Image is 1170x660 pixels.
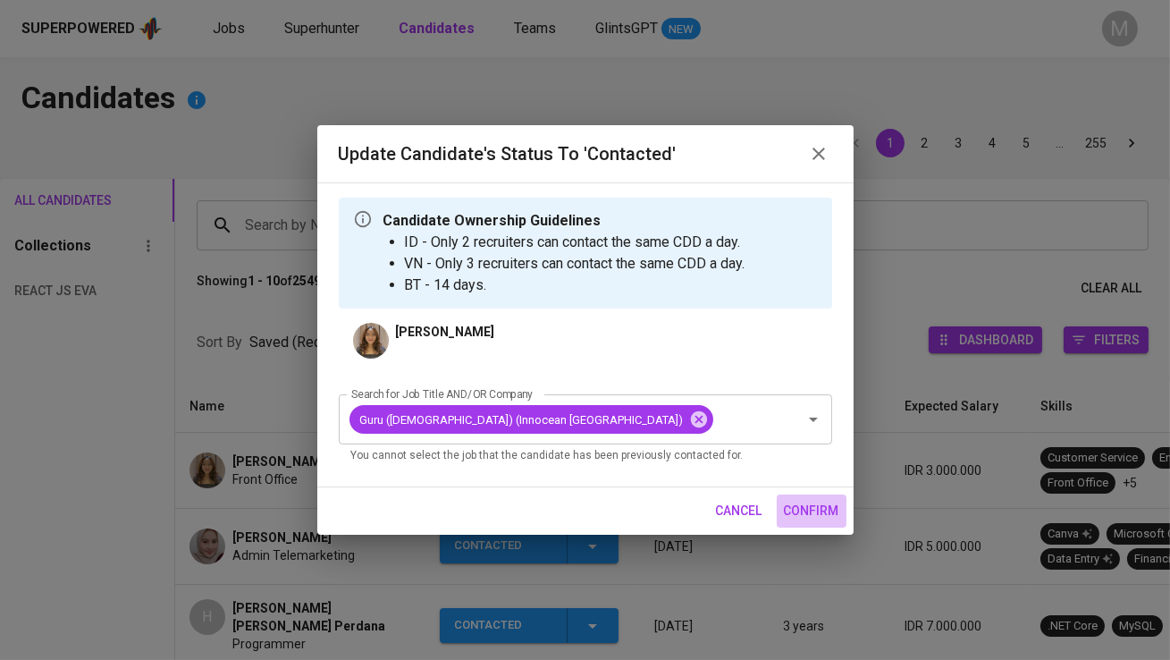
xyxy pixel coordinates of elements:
div: Guru ([DEMOGRAPHIC_DATA]) (Innocean [GEOGRAPHIC_DATA]) [349,405,713,434]
li: VN - Only 3 recruiters can contact the same CDD a day. [405,253,745,275]
button: confirm [777,495,846,528]
p: Candidate Ownership Guidelines [383,210,745,232]
img: 8b0141b4dadbc36b6531f4c9904c7cbf.jpg [353,323,389,359]
span: cancel [716,500,762,522]
span: Guru ([DEMOGRAPHIC_DATA]) (Innocean [GEOGRAPHIC_DATA]) [349,411,694,428]
li: BT - 14 days. [405,275,745,296]
button: Open [801,407,826,432]
button: cancel [709,495,770,528]
h6: Update Candidate's Status to 'Contacted' [339,140,677,168]
p: You cannot select the job that the candidate has been previously contacted for. [351,447,820,465]
span: confirm [784,500,839,522]
li: ID - Only 2 recruiters can contact the same CDD a day. [405,232,745,253]
p: [PERSON_NAME] [396,323,495,341]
